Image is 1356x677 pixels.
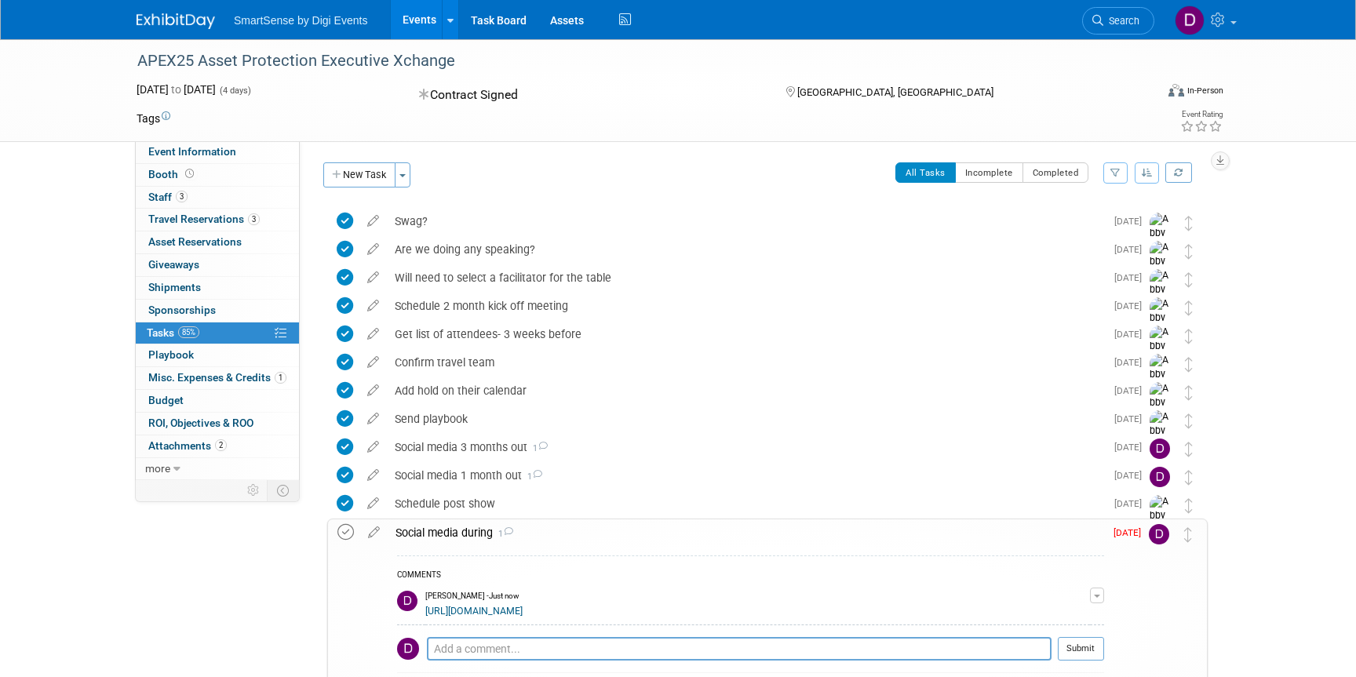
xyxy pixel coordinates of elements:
[132,47,1131,75] div: APEX25 Asset Protection Executive Xchange
[1114,272,1150,283] span: [DATE]
[1149,524,1169,544] img: Dan Tiernan
[1022,162,1089,183] button: Completed
[1114,498,1150,509] span: [DATE]
[1168,84,1184,96] img: Format-Inperson.png
[359,299,387,313] a: edit
[176,191,188,202] span: 3
[359,497,387,511] a: edit
[148,191,188,203] span: Staff
[425,606,523,617] a: [URL][DOMAIN_NAME]
[136,390,299,412] a: Budget
[387,462,1105,489] div: Social media 1 month out
[359,468,387,482] a: edit
[137,13,215,29] img: ExhibitDay
[387,406,1105,432] div: Send playbook
[387,377,1105,404] div: Add hold on their calendar
[240,480,268,500] td: Personalize Event Tab Strip
[148,417,253,429] span: ROI, Objectives & ROO
[797,86,993,98] span: [GEOGRAPHIC_DATA], [GEOGRAPHIC_DATA]
[387,264,1105,291] div: Will need to select a facilitator for the table
[1180,111,1223,118] div: Event Rating
[387,208,1105,235] div: Swag?
[1103,15,1139,27] span: Search
[136,164,299,186] a: Booth
[148,348,194,361] span: Playbook
[1185,272,1193,287] i: Move task
[1185,216,1193,231] i: Move task
[136,231,299,253] a: Asset Reservations
[136,322,299,344] a: Tasks85%
[1150,354,1173,409] img: Abby Allison
[1150,297,1173,353] img: Abby Allison
[359,327,387,341] a: edit
[148,281,201,293] span: Shipments
[359,214,387,228] a: edit
[895,162,956,183] button: All Tasks
[136,458,299,480] a: more
[1185,300,1193,315] i: Move task
[425,591,519,602] span: [PERSON_NAME] - Just now
[148,145,236,158] span: Event Information
[1114,470,1150,481] span: [DATE]
[1150,213,1173,268] img: Abby Allison
[387,236,1105,263] div: Are we doing any speaking?
[397,591,417,611] img: Dan Tiernan
[387,490,1105,517] div: Schedule post show
[527,443,548,453] span: 1
[359,384,387,398] a: edit
[234,14,367,27] span: SmartSense by Digi Events
[137,83,216,96] span: [DATE] [DATE]
[136,435,299,457] a: Attachments2
[148,213,260,225] span: Travel Reservations
[1150,382,1173,438] img: Abby Allison
[359,355,387,369] a: edit
[136,187,299,209] a: Staff3
[218,86,251,96] span: (4 days)
[147,326,199,339] span: Tasks
[493,529,513,539] span: 1
[360,526,388,540] a: edit
[1114,442,1150,453] span: [DATE]
[1114,216,1150,227] span: [DATE]
[136,367,299,389] a: Misc. Expenses & Credits1
[1185,329,1193,344] i: Move task
[136,141,299,163] a: Event Information
[1185,385,1193,400] i: Move task
[1082,7,1154,35] a: Search
[137,111,170,126] td: Tags
[1114,357,1150,368] span: [DATE]
[215,439,227,451] span: 2
[136,254,299,276] a: Giveaways
[275,372,286,384] span: 1
[136,413,299,435] a: ROI, Objectives & ROO
[136,344,299,366] a: Playbook
[1185,498,1193,513] i: Move task
[1114,329,1150,340] span: [DATE]
[1150,439,1170,459] img: Dan Tiernan
[955,162,1023,183] button: Incomplete
[1175,5,1205,35] img: Dan Tiernan
[387,293,1105,319] div: Schedule 2 month kick off meeting
[148,235,242,248] span: Asset Reservations
[1058,637,1104,661] button: Submit
[136,277,299,299] a: Shipments
[148,371,286,384] span: Misc. Expenses & Credits
[169,83,184,96] span: to
[136,209,299,231] a: Travel Reservations3
[145,462,170,475] span: more
[397,638,419,660] img: Dan Tiernan
[1114,300,1150,311] span: [DATE]
[1184,527,1192,542] i: Move task
[1185,442,1193,457] i: Move task
[359,412,387,426] a: edit
[387,434,1105,460] div: Social media 3 months out
[1150,410,1173,466] img: Abby Allison
[1165,162,1192,183] a: Refresh
[136,300,299,322] a: Sponsorships
[248,213,260,225] span: 3
[182,168,197,180] span: Booth not reserved yet
[1062,82,1223,105] div: Event Format
[148,258,199,271] span: Giveaways
[148,394,184,406] span: Budget
[388,519,1104,546] div: Social media during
